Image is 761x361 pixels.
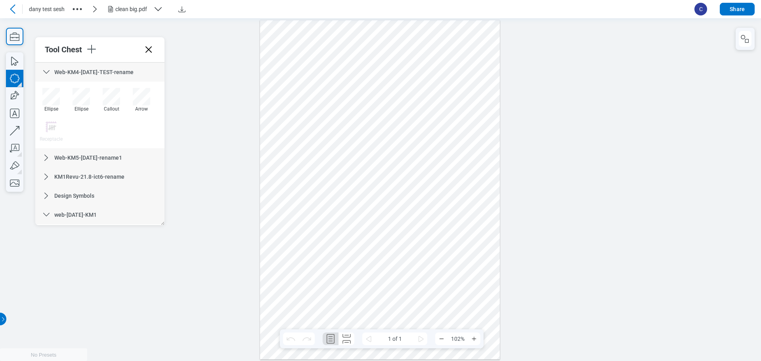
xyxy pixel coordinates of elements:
[45,45,85,54] div: Tool Chest
[54,174,124,180] span: KM1Revu-21.8-ict6-rename
[35,186,164,205] div: Design Symbols
[35,167,164,186] div: KM1Revu-21.8-ict6-rename
[694,3,707,15] span: C
[106,3,169,15] button: clean big.pdf
[29,5,65,13] span: dany test sesh
[176,3,188,15] button: Download
[39,106,63,112] div: Ellipse
[720,3,755,15] button: Share
[375,332,415,345] span: 1 of 1
[35,205,164,224] div: web-[DATE]-KM1
[299,332,315,345] button: Redo
[54,155,122,161] span: Web-KM5-[DATE]-rename1
[283,332,299,345] button: Undo
[54,193,94,199] span: Design Symbols
[39,136,63,142] div: Receptacle
[130,106,153,112] div: Arrow
[54,69,134,75] span: Web-KM4-[DATE]-TEST-rename
[115,5,150,13] div: clean big.pdf
[54,212,97,218] span: web-[DATE]-KM1
[69,106,93,112] div: Ellipse
[35,63,164,82] div: Web-KM4-[DATE]-TEST-rename
[468,332,480,345] button: Zoom In
[435,332,448,345] button: Zoom Out
[323,332,338,345] button: Single Page Layout
[448,332,468,345] span: 102%
[99,106,123,112] div: Callout
[338,332,354,345] button: Continuous Page Layout
[35,148,164,167] div: Web-KM5-[DATE]-rename1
